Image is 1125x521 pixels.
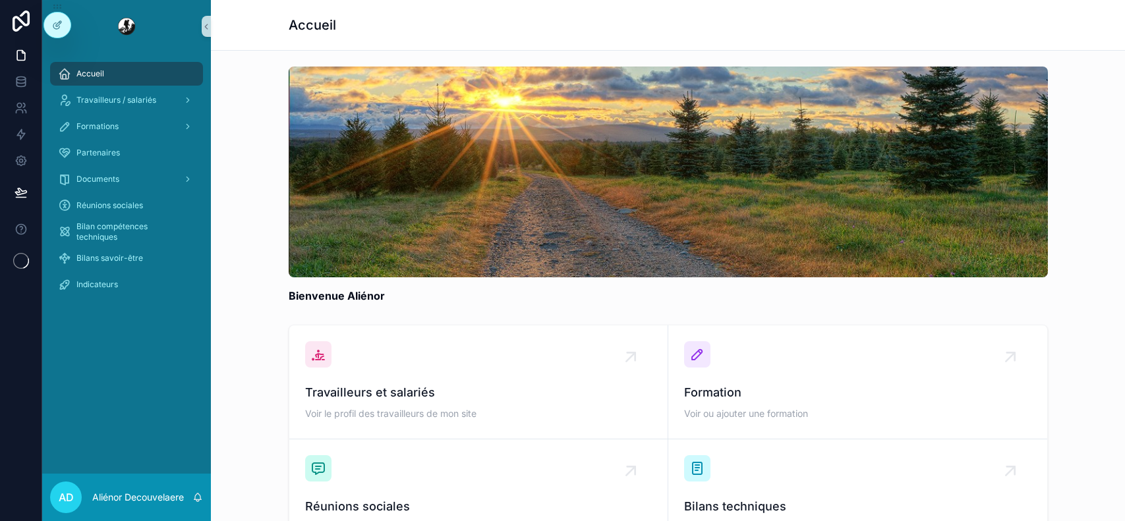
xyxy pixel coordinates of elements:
[76,95,156,105] span: Travailleurs / salariés
[50,88,203,112] a: Travailleurs / salariés
[684,407,1031,420] span: Voir ou ajouter une formation
[50,246,203,270] a: Bilans savoir-être
[289,16,336,34] h1: Accueil
[305,383,652,402] span: Travailleurs et salariés
[76,221,190,242] span: Bilan compétences techniques
[289,325,668,439] a: Travailleurs et salariésVoir le profil des travailleurs de mon site
[76,253,143,263] span: Bilans savoir-être
[50,115,203,138] a: Formations
[50,220,203,244] a: Bilan compétences techniques
[42,53,211,314] div: scrollable content
[668,325,1047,439] a: FormationVoir ou ajouter une formation
[684,497,1031,516] span: Bilans techniques
[50,194,203,217] a: Réunions sociales
[76,148,120,158] span: Partenaires
[50,141,203,165] a: Partenaires
[76,69,104,79] span: Accueil
[76,121,119,132] span: Formations
[59,489,74,505] span: AD
[92,491,184,504] p: Aliénor Decouvelaere
[305,497,652,516] span: Réunions sociales
[305,407,652,420] span: Voir le profil des travailleurs de mon site
[76,200,143,211] span: Réunions sociales
[50,62,203,86] a: Accueil
[50,273,203,296] a: Indicateurs
[684,383,1031,402] span: Formation
[50,167,203,191] a: Documents
[76,174,119,184] span: Documents
[116,16,137,37] img: App logo
[289,288,385,304] strong: Bienvenue Aliénor
[76,279,118,290] span: Indicateurs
